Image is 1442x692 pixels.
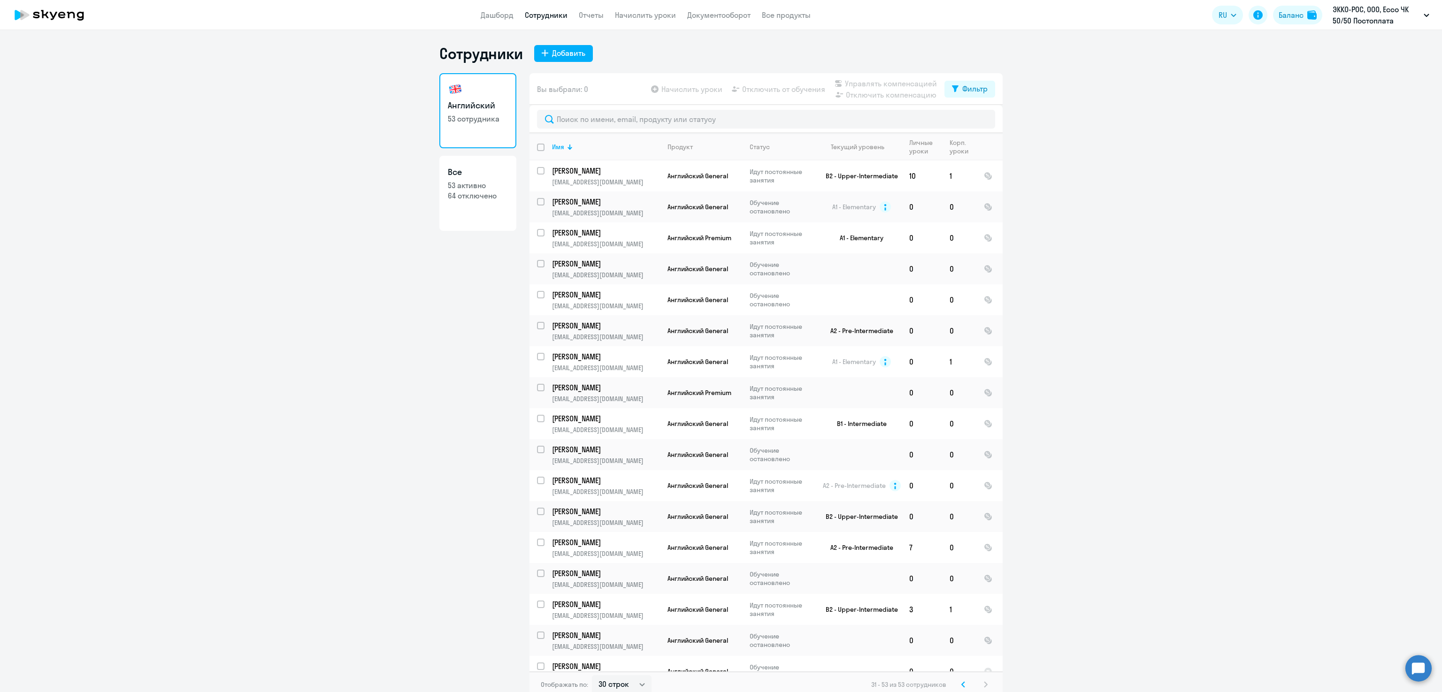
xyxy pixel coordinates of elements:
[942,408,976,439] td: 0
[667,667,728,676] span: Английский General
[950,138,976,155] div: Корп. уроки
[667,327,728,335] span: Английский General
[667,543,728,552] span: Английский General
[750,632,814,649] p: Обучение остановлено
[750,353,814,370] p: Идут постоянные занятия
[750,663,814,680] p: Обучение остановлено
[942,191,976,222] td: 0
[814,160,902,191] td: B2 - Upper-Intermediate
[942,656,976,687] td: 0
[942,284,976,315] td: 0
[552,487,660,496] p: [EMAIL_ADDRESS][DOMAIN_NAME]
[902,625,942,656] td: 0
[552,178,660,186] p: [EMAIL_ADDRESS][DOMAIN_NAME]
[667,481,728,490] span: Английский General
[909,138,942,155] div: Личные уроки
[667,636,728,645] span: Английский General
[832,203,876,211] span: A1 - Elementary
[750,167,814,184] p: Идут постоянные занятия
[871,680,946,689] span: 31 - 53 из 53 сотрудников
[552,228,658,238] p: [PERSON_NAME]
[1219,9,1227,21] span: RU
[552,518,660,527] p: [EMAIL_ADDRESS][DOMAIN_NAME]
[552,289,660,300] a: [PERSON_NAME]
[667,203,728,211] span: Английский General
[552,568,660,578] a: [PERSON_NAME]
[552,444,660,455] a: [PERSON_NAME]
[481,10,514,20] a: Дашборд
[667,143,693,151] div: Продукт
[942,222,976,253] td: 0
[552,426,660,434] p: [EMAIL_ADDRESS][DOMAIN_NAME]
[902,315,942,346] td: 0
[750,291,814,308] p: Обучение остановлено
[942,470,976,501] td: 0
[667,512,728,521] span: Английский General
[814,408,902,439] td: B1 - Intermediate
[942,594,976,625] td: 1
[942,160,976,191] td: 1
[942,532,976,563] td: 0
[552,259,660,269] a: [PERSON_NAME]
[750,415,814,432] p: Идут постоянные занятия
[902,656,942,687] td: 0
[552,568,658,578] p: [PERSON_NAME]
[552,395,660,403] p: [EMAIL_ADDRESS][DOMAIN_NAME]
[667,388,731,397] span: Английский Premium
[942,501,976,532] td: 0
[822,143,901,151] div: Текущий уровень
[902,377,942,408] td: 0
[814,222,902,253] td: A1 - Elementary
[750,477,814,494] p: Идут постоянные занятия
[552,47,585,59] div: Добавить
[448,190,508,201] p: 64 отключено
[552,166,660,176] a: [PERSON_NAME]
[1307,10,1317,20] img: balance
[525,10,568,20] a: Сотрудники
[750,198,814,215] p: Обучение остановлено
[439,44,523,63] h1: Сотрудники
[552,209,660,217] p: [EMAIL_ADDRESS][DOMAIN_NAME]
[1333,4,1420,26] p: ЭККО-РОС, ООО, Ecco ЧК 50/50 Постоплата
[667,574,728,583] span: Английский General
[750,229,814,246] p: Идут постоянные занятия
[552,351,660,362] a: [PERSON_NAME]
[902,563,942,594] td: 0
[552,166,658,176] p: [PERSON_NAME]
[552,364,660,372] p: [EMAIL_ADDRESS][DOMAIN_NAME]
[942,315,976,346] td: 0
[1212,6,1243,24] button: RU
[750,539,814,556] p: Идут постоянные занятия
[552,302,660,310] p: [EMAIL_ADDRESS][DOMAIN_NAME]
[814,315,902,346] td: A2 - Pre-Intermediate
[552,599,660,609] a: [PERSON_NAME]
[552,413,658,424] p: [PERSON_NAME]
[537,110,995,129] input: Поиск по имени, email, продукту или статусу
[448,99,508,112] h3: Английский
[552,537,658,548] p: [PERSON_NAME]
[448,114,508,124] p: 53 сотрудника
[552,382,660,393] a: [PERSON_NAME]
[552,549,660,558] p: [EMAIL_ADDRESS][DOMAIN_NAME]
[552,580,660,589] p: [EMAIL_ADDRESS][DOMAIN_NAME]
[552,259,658,269] p: [PERSON_NAME]
[902,532,942,563] td: 7
[552,475,658,486] p: [PERSON_NAME]
[750,601,814,618] p: Идут постоянные занятия
[534,45,593,62] button: Добавить
[448,180,508,190] p: 53 активно
[750,446,814,463] p: Обучение остановлено
[1328,4,1434,26] button: ЭККО-РОС, ООО, Ecco ЧК 50/50 Постоплата
[902,501,942,532] td: 0
[942,625,976,656] td: 0
[552,320,658,331] p: [PERSON_NAME]
[552,197,660,207] a: [PERSON_NAME]
[962,83,988,94] div: Фильтр
[902,284,942,315] td: 0
[667,605,728,614] span: Английский General
[552,444,658,455] p: [PERSON_NAME]
[667,234,731,242] span: Английский Premium
[902,346,942,377] td: 0
[667,419,728,428] span: Английский General
[552,506,658,517] p: [PERSON_NAME]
